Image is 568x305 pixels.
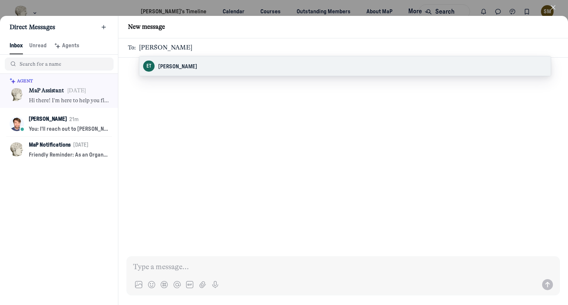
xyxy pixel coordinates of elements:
[143,61,154,72] div: ET
[67,87,86,94] time: [DATE]
[29,87,64,95] p: MaP Assistant
[29,125,109,133] p: You: I'll reach out to [PERSON_NAME] - thanks, [PERSON_NAME]! I'll also see about making it to so...
[29,115,67,123] p: [PERSON_NAME]
[139,56,551,76] button: [PERSON_NAME]
[158,64,197,69] span: [PERSON_NAME]
[29,151,109,159] p: Friendly Reminder: As an Organizational Member, you're eligible to receive $50 off any MaP course...
[10,42,23,50] span: Inbox
[128,23,165,31] span: New message
[99,22,108,32] button: New message
[29,38,47,54] button: Unread
[73,142,88,148] time: [DATE]
[139,43,559,52] input: Start typing a name
[128,44,136,51] span: To:
[3,137,115,162] button: MaP Notifications[DATE]Friendly Reminder: As an Organizational Member, you're eligible to receive...
[29,42,47,50] div: Unread
[29,97,109,105] p: Hi there! I'm here to help you find the answers and resources you need. How can I help?
[53,38,79,54] button: Agents
[69,117,79,122] time: 21m
[53,42,79,50] div: Agents
[10,38,23,54] button: Inbox
[20,60,112,68] input: Search for a name
[17,78,33,83] span: Agent
[29,141,71,149] p: MaP Notifications
[3,111,115,137] button: [PERSON_NAME]21mYou: I'll reach out to [PERSON_NAME] - thanks, [PERSON_NAME]! I'll also see about...
[10,23,55,31] span: Direct Messages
